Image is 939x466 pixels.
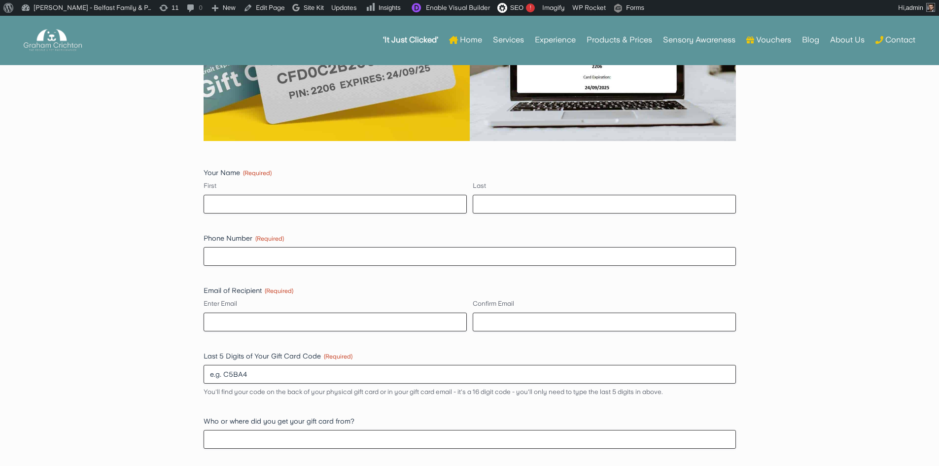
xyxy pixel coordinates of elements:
[802,21,819,59] a: Blog
[473,181,736,191] label: Last
[493,21,524,59] a: Services
[265,287,293,294] span: (Required)
[663,21,735,59] a: Sensory Awareness
[379,4,401,11] span: Insights
[473,299,736,309] label: Confirm Email
[255,235,284,242] span: (Required)
[906,4,923,11] span: admin
[324,353,352,360] span: (Required)
[304,4,324,11] span: Site Kit
[510,4,523,11] span: SEO
[587,21,652,59] a: Products & Prices
[204,286,293,295] legend: Email of Recipient
[24,27,82,54] img: Graham Crichton Photography Logo - Graham Crichton - Belfast Family & Pet Photography Studio
[204,168,272,178] legend: Your Name
[204,416,736,426] label: Who or where did you get your gift card from?
[746,21,791,59] a: Vouchers
[204,233,736,243] label: Phone Number
[204,299,467,309] label: Enter Email
[243,170,272,177] span: (Required)
[875,21,915,59] a: Contact
[535,21,576,59] a: Experience
[383,21,438,59] a: ‘It Just Clicked’
[204,181,467,191] label: First
[204,388,736,397] div: You'll find your code on the back of your physical gift card or in your gift card email - it's a ...
[830,21,865,59] a: About Us
[204,365,736,384] input: e.g. C5BA4
[204,351,736,361] label: Last 5 Digits of Your Gift Card Code
[383,36,438,43] strong: ‘It Just Clicked’
[449,21,482,59] a: Home
[526,3,535,12] div: !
